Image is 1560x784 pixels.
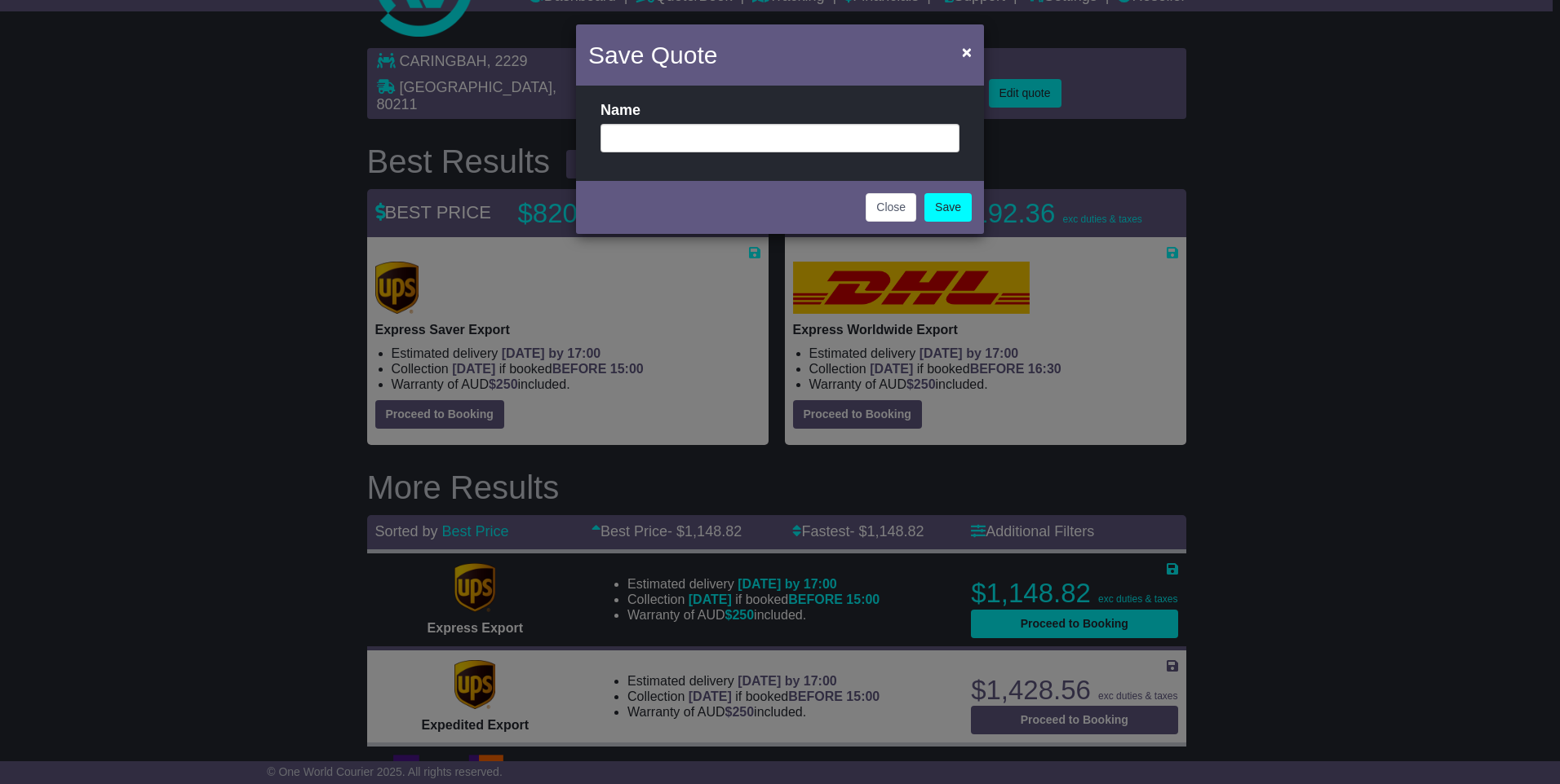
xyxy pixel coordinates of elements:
[588,37,717,73] h4: Save Quote
[954,35,980,68] button: Close
[601,102,640,120] label: Name
[866,193,916,222] button: Close
[962,42,972,61] span: ×
[924,193,972,222] a: Save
